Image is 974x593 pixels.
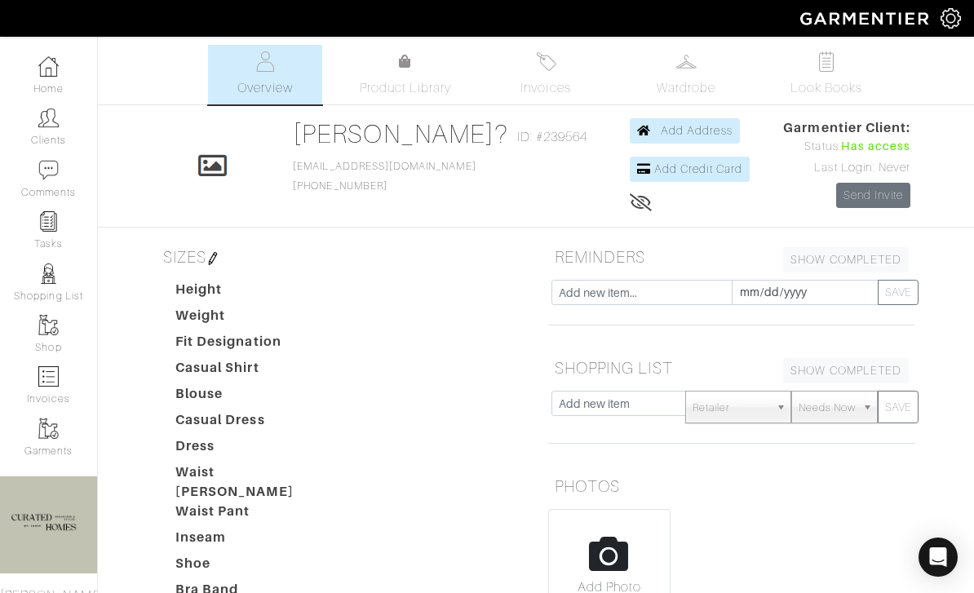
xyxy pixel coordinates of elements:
[878,391,919,423] button: SAVE
[163,332,318,358] dt: Fit Designation
[157,241,524,273] h5: SIZES
[769,45,883,104] a: Look Books
[293,180,387,192] a: [PHONE_NUMBER]
[548,352,915,384] h5: SHOPPING LIST
[548,241,915,273] h5: REMINDERS
[783,159,910,177] div: Last Login: Never
[517,127,588,147] span: ID: #239564
[206,252,219,265] img: pen-cf24a1663064a2ec1b9c1bd2387e9de7a2fa800b781884d57f21acf72779bad2.png
[799,392,856,424] span: Needs Now
[163,384,318,410] dt: Blouse
[536,51,556,72] img: orders-27d20c2124de7fd6de4e0e44c1d41de31381a507db9b33961299e4e07d508b8c.svg
[163,502,318,528] dt: Waist Pant
[790,78,863,98] span: Look Books
[792,4,941,33] img: garmentier-logo-header-white-b43fb05a5012e4ada735d5af1a66efaba907eab6374d6393d1fbf88cb4ef424d.png
[676,51,697,72] img: wardrobe-487a4870c1b7c33e795ec22d11cfc2ed9d08956e64fb3008fe2437562e282088.svg
[38,418,59,439] img: garments-icon-b7da505a4dc4fd61783c78ac3ca0ef83fa9d6f193b1c9dc38574b1d14d53ca28.png
[163,528,318,554] dt: Inseam
[783,247,909,272] a: SHOW COMPLETED
[163,410,318,436] dt: Casual Dress
[489,45,603,104] a: Invoices
[548,470,915,502] h5: PHOTOS
[551,280,733,305] input: Add new item...
[551,391,686,416] input: Add new item
[657,78,715,98] span: Wardrobe
[654,162,742,175] span: Add Credit Card
[163,436,318,462] dt: Dress
[38,263,59,284] img: stylists-icon-eb353228a002819b7ec25b43dbf5f0378dd9e0616d9560372ff212230b889e62.png
[38,315,59,335] img: garments-icon-b7da505a4dc4fd61783c78ac3ca0ef83fa9d6f193b1c9dc38574b1d14d53ca28.png
[841,138,911,156] span: Has access
[38,211,59,232] img: reminder-icon-8004d30b9f0a5d33ae49ab947aed9ed385cf756f9e5892f1edd6e32f2345188e.png
[629,45,743,104] a: Wardrobe
[293,161,476,172] a: [EMAIL_ADDRESS][DOMAIN_NAME]
[836,183,911,208] a: Send Invite
[255,51,276,72] img: basicinfo-40fd8af6dae0f16599ec9e87c0ef1c0a1fdea2edbe929e3d69a839185d80c458.svg
[783,138,910,156] div: Status:
[348,52,463,98] a: Product Library
[38,160,59,180] img: comment-icon-a0a6a9ef722e966f86d9cbdc48e553b5cf19dbc54f86b18d962a5391bc8f6eb6.png
[520,78,570,98] span: Invoices
[237,78,292,98] span: Overview
[163,306,318,332] dt: Weight
[163,280,318,306] dt: Height
[817,51,837,72] img: todo-9ac3debb85659649dc8f770b8b6100bb5dab4b48dedcbae339e5042a72dfd3cc.svg
[163,358,318,384] dt: Casual Shirt
[630,118,740,144] a: Add Address
[208,45,322,104] a: Overview
[941,8,961,29] img: gear-icon-white-bd11855cb880d31180b6d7d6211b90ccbf57a29d726f0c71d8c61bd08dd39cc2.png
[878,280,919,305] button: SAVE
[163,462,318,502] dt: Waist [PERSON_NAME]
[163,554,318,580] dt: Shoe
[38,366,59,387] img: orders-icon-0abe47150d42831381b5fb84f609e132dff9fe21cb692f30cb5eec754e2cba89.png
[693,392,769,424] span: Retailer
[919,538,958,577] div: Open Intercom Messenger
[783,358,909,383] a: SHOW COMPLETED
[38,56,59,77] img: dashboard-icon-dbcd8f5a0b271acd01030246c82b418ddd0df26cd7fceb0bd07c9910d44c42f6.png
[360,78,452,98] span: Product Library
[661,124,733,137] span: Add Address
[630,157,750,182] a: Add Credit Card
[38,108,59,128] img: clients-icon-6bae9207a08558b7cb47a8932f037763ab4055f8c8b6bfacd5dc20c3e0201464.png
[783,118,910,138] span: Garmentier Client:
[293,119,509,148] a: [PERSON_NAME]?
